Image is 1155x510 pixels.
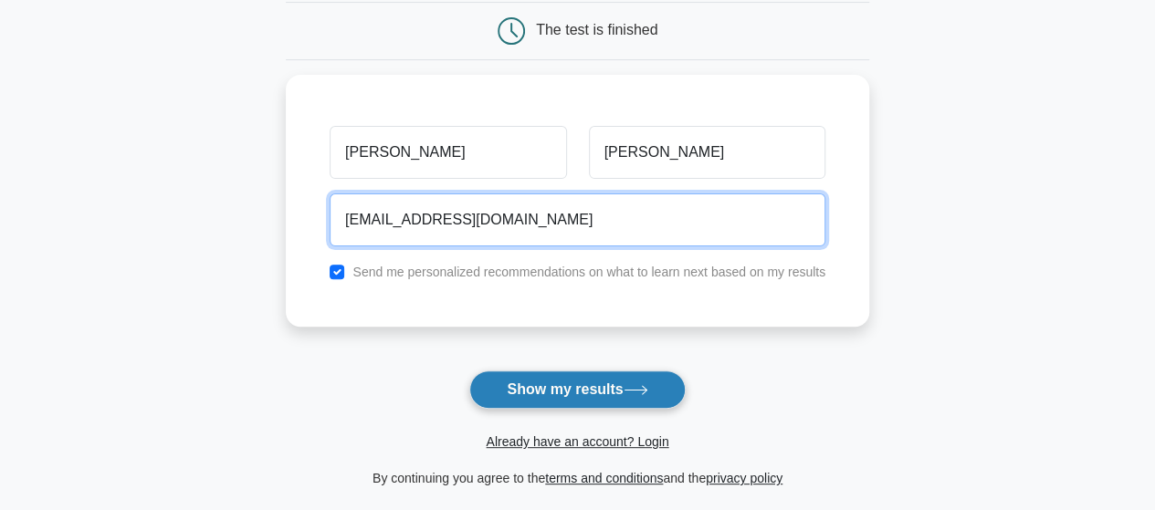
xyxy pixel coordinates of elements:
[275,467,880,489] div: By continuing you agree to the and the
[545,471,663,485] a: terms and conditions
[706,471,782,485] a: privacy policy
[330,126,566,179] input: First name
[352,265,825,279] label: Send me personalized recommendations on what to learn next based on my results
[486,434,668,449] a: Already have an account? Login
[330,193,825,246] input: Email
[589,126,825,179] input: Last name
[536,22,657,37] div: The test is finished
[469,370,685,409] button: Show my results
